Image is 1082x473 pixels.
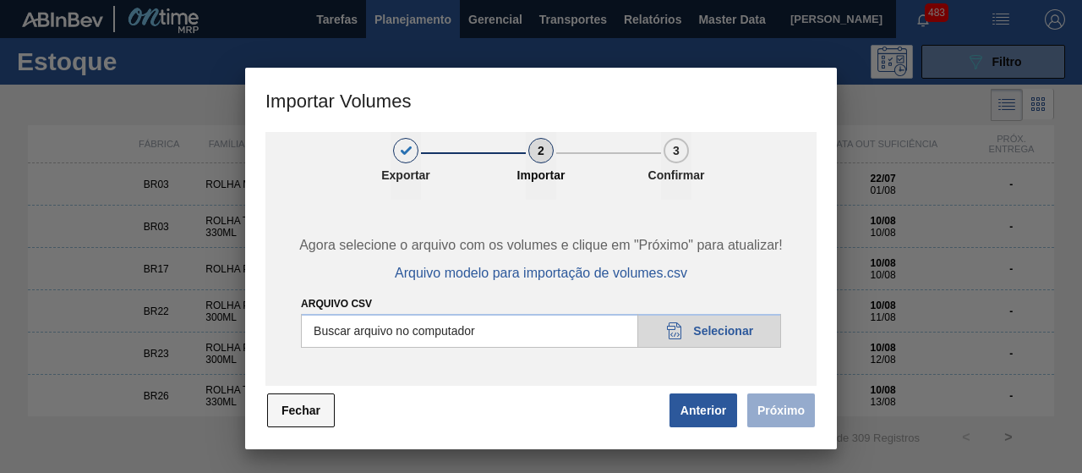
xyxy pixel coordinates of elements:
[391,132,421,200] button: 1Exportar
[245,68,837,132] h3: Importar Volumes
[363,168,448,182] p: Exportar
[669,393,737,427] button: Anterior
[301,298,372,310] label: Arquivo csv
[664,138,689,163] div: 3
[661,132,691,200] button: 3Confirmar
[526,132,556,200] button: 2Importar
[395,266,687,281] span: Arquivo modelo para importação de volumes.csv
[393,138,418,163] div: 1
[285,238,797,253] span: Agora selecione o arquivo com os volumes e clique em "Próximo" para atualizar!
[634,168,719,182] p: Confirmar
[499,168,583,182] p: Importar
[267,393,335,427] button: Fechar
[528,138,554,163] div: 2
